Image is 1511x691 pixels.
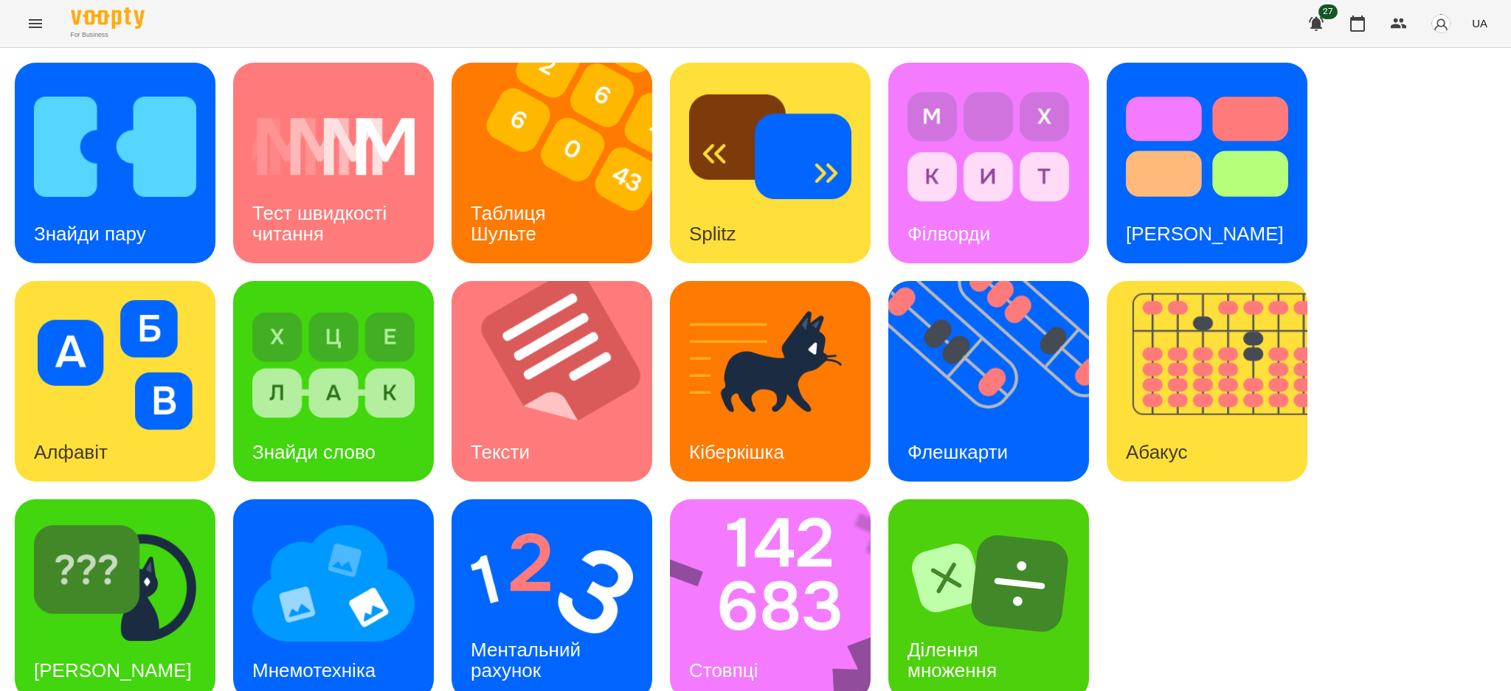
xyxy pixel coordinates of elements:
[907,639,997,681] h3: Ділення множення
[34,659,192,681] h3: [PERSON_NAME]
[689,300,851,430] img: Кіберкішка
[452,63,671,263] img: Таблиця Шульте
[1126,441,1187,463] h3: Абакус
[1466,10,1493,37] button: UA
[888,281,1089,482] a: ФлешкартиФлешкарти
[1318,4,1338,19] span: 27
[471,639,586,681] h3: Ментальний рахунок
[34,518,196,648] img: Знайди Кіберкішку
[689,441,784,463] h3: Кіберкішка
[907,441,1008,463] h3: Флешкарти
[452,281,671,482] img: Тексти
[452,281,652,482] a: ТекстиТексти
[252,441,376,463] h3: Знайди слово
[71,30,145,40] span: For Business
[252,82,415,212] img: Тест швидкості читання
[34,441,108,463] h3: Алфавіт
[471,441,530,463] h3: Тексти
[907,518,1070,648] img: Ділення множення
[233,281,434,482] a: Знайди словоЗнайди слово
[670,63,871,263] a: SplitzSplitz
[670,281,871,482] a: КіберкішкаКіберкішка
[471,518,633,648] img: Ментальний рахунок
[34,300,196,430] img: Алфавіт
[888,63,1089,263] a: ФілвордиФілворди
[252,300,415,430] img: Знайди слово
[1107,281,1326,482] img: Абакус
[452,63,652,263] a: Таблиця ШультеТаблиця Шульте
[15,63,215,263] a: Знайди паруЗнайди пару
[689,82,851,212] img: Splitz
[252,518,415,648] img: Мнемотехніка
[471,202,551,244] h3: Таблиця Шульте
[907,82,1070,212] img: Філворди
[252,202,392,244] h3: Тест швидкості читання
[888,281,1107,482] img: Флешкарти
[233,63,434,263] a: Тест швидкості читанняТест швидкості читання
[689,659,758,681] h3: Стовпці
[907,223,990,245] h3: Філворди
[34,82,196,212] img: Знайди пару
[34,223,146,245] h3: Знайди пару
[71,7,145,29] img: Voopty Logo
[1126,223,1284,245] h3: [PERSON_NAME]
[1107,63,1307,263] a: Тест Струпа[PERSON_NAME]
[689,223,736,245] h3: Splitz
[1431,13,1451,34] img: avatar_s.png
[1107,281,1307,482] a: АбакусАбакус
[15,281,215,482] a: АлфавітАлфавіт
[1126,82,1288,212] img: Тест Струпа
[1472,15,1487,31] span: UA
[18,6,53,41] button: Menu
[252,659,376,681] h3: Мнемотехніка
